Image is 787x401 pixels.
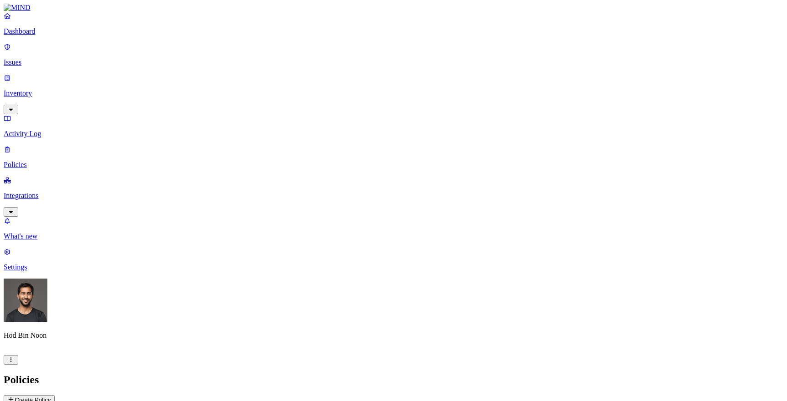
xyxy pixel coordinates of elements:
[4,145,783,169] a: Policies
[4,12,783,36] a: Dashboard
[4,232,783,240] p: What's new
[4,58,783,66] p: Issues
[4,217,783,240] a: What's new
[4,114,783,138] a: Activity Log
[4,263,783,271] p: Settings
[4,279,47,322] img: Hod Bin Noon
[4,74,783,113] a: Inventory
[4,331,783,340] p: Hod Bin Noon
[4,27,783,36] p: Dashboard
[4,4,783,12] a: MIND
[4,248,783,271] a: Settings
[4,43,783,66] a: Issues
[4,4,31,12] img: MIND
[4,192,783,200] p: Integrations
[4,161,783,169] p: Policies
[4,89,783,97] p: Inventory
[4,176,783,215] a: Integrations
[4,374,783,386] h2: Policies
[4,130,783,138] p: Activity Log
